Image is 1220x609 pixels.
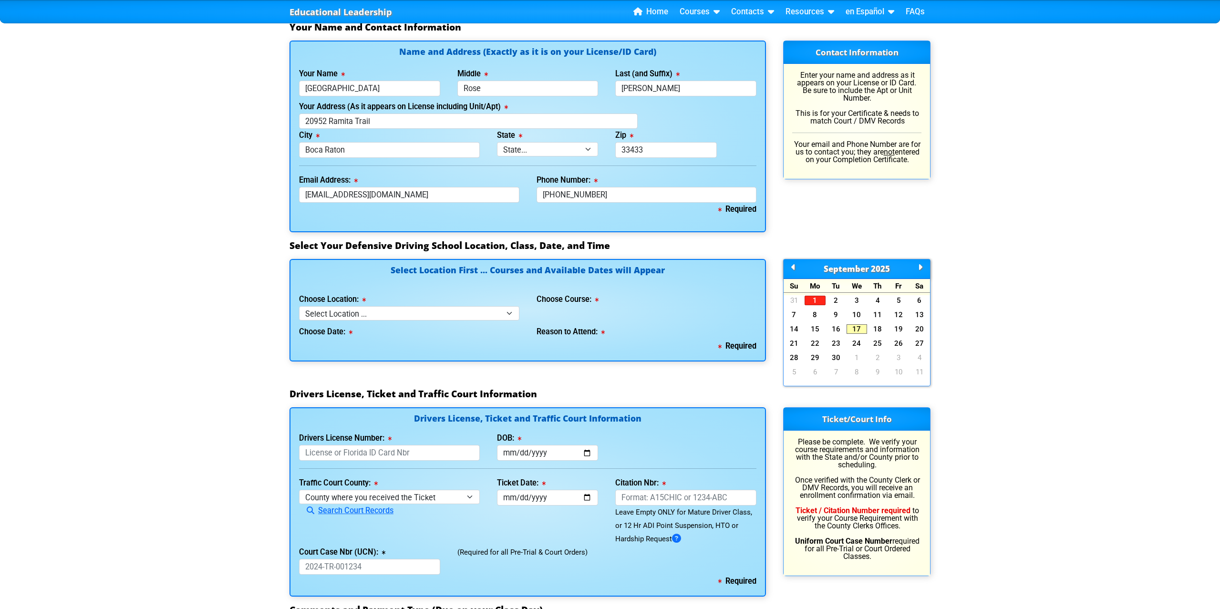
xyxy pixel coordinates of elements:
label: Drivers License Number: [299,434,392,442]
p: Enter your name and address as it appears on your License or ID Card. Be sure to include the Apt ... [792,72,921,125]
a: 26 [888,339,909,348]
label: State [497,132,522,139]
h3: Drivers License, Ticket and Traffic Court Information [289,388,931,400]
input: myname@domain.com [299,187,519,203]
a: 8 [847,367,868,377]
label: Choose Date: [299,328,352,336]
a: 27 [909,339,930,348]
a: 7 [826,367,847,377]
a: 21 [784,339,805,348]
label: Your Address (As it appears on License including Unit/Apt) [299,103,508,111]
a: 10 [847,310,868,320]
u: not [884,147,895,156]
div: We [847,279,868,293]
label: Court Case Nbr (UCN): [299,548,385,556]
a: 3 [847,296,868,305]
a: 10 [888,367,909,377]
h3: Ticket/Court Info [784,408,930,431]
a: 12 [888,310,909,320]
p: Please be complete. We verify your course requirements and information with the State and/or Coun... [792,438,921,560]
input: 33123 [615,142,717,158]
a: 8 [805,310,826,320]
div: Th [867,279,888,293]
h3: Your Name and Contact Information [289,21,931,33]
label: DOB: [497,434,521,442]
a: Courses [676,5,724,19]
a: 13 [909,310,930,320]
b: Required [718,577,756,586]
a: 31 [784,296,805,305]
a: 2 [826,296,847,305]
div: Tu [826,279,847,293]
a: 20 [909,324,930,334]
label: Choose Course: [537,296,599,303]
a: Educational Leadership [289,4,392,20]
a: Contacts [727,5,778,19]
a: 9 [826,310,847,320]
input: License or Florida ID Card Nbr [299,445,480,461]
a: 11 [867,310,888,320]
input: mm/dd/yyyy [497,445,599,461]
a: 24 [847,339,868,348]
input: Format: A15CHIC or 1234-ABC [615,490,756,506]
a: 4 [909,353,930,362]
b: Ticket / Citation Number required [796,506,910,515]
div: (Required for all Pre-Trial & Court Orders) [449,546,765,575]
a: 5 [784,367,805,377]
a: 17 [847,324,868,334]
a: 6 [909,296,930,305]
a: 7 [784,310,805,320]
label: Last (and Suffix) [615,70,680,78]
input: 123 Street Name [299,114,638,129]
input: mm/dd/yyyy [497,490,599,506]
input: Last Name [615,81,756,96]
a: 6 [805,367,826,377]
label: Traffic Court County: [299,479,378,487]
h3: Select Your Defensive Driving School Location, Class, Date, and Time [289,240,931,251]
div: Leave Empty ONLY for Mature Driver Class, or 12 Hr ADI Point Suspension, HTO or Hardship Request [615,506,756,546]
a: 18 [867,324,888,334]
span: 2025 [871,263,890,274]
a: 11 [909,367,930,377]
a: 5 [888,296,909,305]
div: Mo [805,279,826,293]
input: 2024-TR-001234 [299,559,440,575]
label: Ticket Date: [497,479,546,487]
label: Email Address: [299,176,358,184]
a: 28 [784,353,805,362]
b: Required [718,341,756,351]
a: Search Court Records [299,506,393,515]
label: Choose Location: [299,296,366,303]
a: Resources [782,5,838,19]
a: 25 [867,339,888,348]
a: 23 [826,339,847,348]
h3: Contact Information [784,41,930,64]
a: 15 [805,324,826,334]
a: 1 [805,296,826,305]
a: 29 [805,353,826,362]
input: Middle Name [457,81,599,96]
label: City [299,132,320,139]
a: 1 [847,353,868,362]
a: 22 [805,339,826,348]
label: Phone Number: [537,176,598,184]
a: 30 [826,353,847,362]
div: Su [784,279,805,293]
label: Middle [457,70,488,78]
a: 4 [867,296,888,305]
input: Where we can reach you [537,187,757,203]
label: Reason to Attend: [537,328,605,336]
input: Tallahassee [299,142,480,158]
a: 2 [867,353,888,362]
h4: Drivers License, Ticket and Traffic Court Information [299,414,756,424]
input: First Name [299,81,440,96]
h4: Name and Address (Exactly as it is on your License/ID Card) [299,48,756,56]
a: 9 [867,367,888,377]
a: FAQs [902,5,929,19]
b: Uniform Court Case Number [795,537,892,546]
a: 19 [888,324,909,334]
label: Your Name [299,70,345,78]
span: September [824,263,869,274]
div: Fr [888,279,909,293]
h4: Select Location First ... Courses and Available Dates will Appear [299,266,756,286]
